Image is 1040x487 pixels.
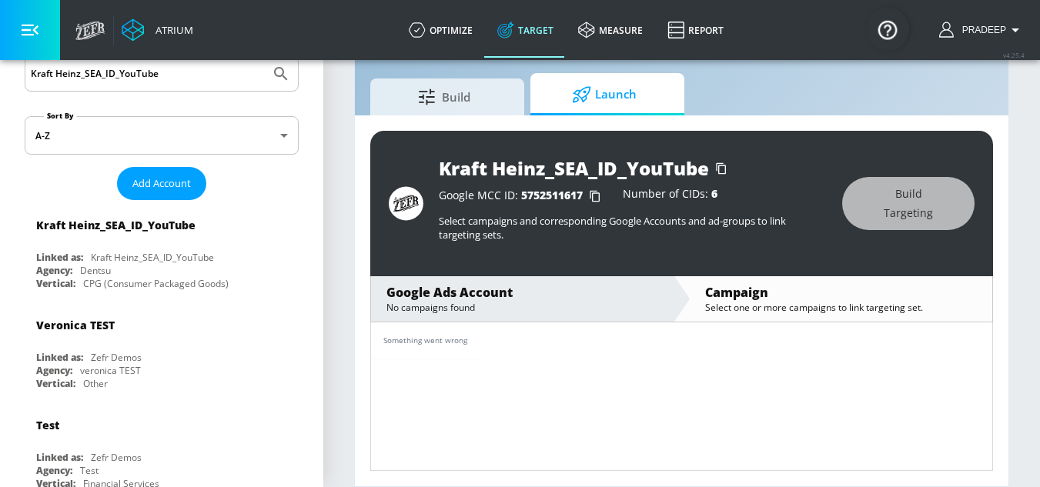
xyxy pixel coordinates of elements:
[383,335,467,346] div: Something went wrong
[149,23,193,37] div: Atrium
[36,451,83,464] div: Linked as:
[36,351,83,364] div: Linked as:
[655,2,736,58] a: Report
[132,175,191,192] span: Add Account
[91,251,214,264] div: Kraft Heinz_SEA_ID_YouTube
[705,301,977,314] div: Select one or more campaigns to link targeting set.
[25,306,299,394] div: Veronica TESTLinked as:Zefr DemosAgency:veronica TESTVertical:Other
[956,25,1006,35] span: login as: pradeep.achutha@zefr.com
[122,18,193,42] a: Atrium
[36,218,196,232] div: Kraft Heinz_SEA_ID_YouTube
[866,8,909,51] button: Open Resource Center
[25,206,299,294] div: Kraft Heinz_SEA_ID_YouTubeLinked as:Kraft Heinz_SEA_ID_YouTubeAgency:DentsuVertical:CPG (Consumer...
[36,364,72,377] div: Agency:
[36,377,75,390] div: Vertical:
[36,277,75,290] div: Vertical:
[623,188,717,204] div: Number of CIDs:
[439,155,709,181] div: Kraft Heinz_SEA_ID_YouTube
[546,76,663,113] span: Launch
[31,64,264,84] input: Search by name
[25,116,299,155] div: A-Z
[386,284,658,301] div: Google Ads Account
[439,214,827,242] p: Select campaigns and corresponding Google Accounts and ad-groups to link targeting sets.
[36,464,72,477] div: Agency:
[36,418,59,432] div: Test
[80,364,141,377] div: veronica TEST
[36,318,115,332] div: Veronica TEST
[485,2,566,58] a: Target
[386,78,503,115] span: Build
[1003,51,1025,59] span: v 4.25.4
[711,186,717,201] span: 6
[91,351,142,364] div: Zefr Demos
[44,111,77,121] label: Sort By
[83,277,229,290] div: CPG (Consumer Packaged Goods)
[371,276,674,322] div: Google Ads AccountNo campaigns found
[566,2,655,58] a: measure
[80,464,99,477] div: Test
[386,301,658,314] div: No campaigns found
[521,188,583,202] span: 5752511617
[80,264,111,277] div: Dentsu
[83,377,108,390] div: Other
[36,264,72,277] div: Agency:
[264,57,298,91] button: Submit Search
[439,188,607,204] div: Google MCC ID:
[36,251,83,264] div: Linked as:
[396,2,485,58] a: optimize
[117,167,206,200] button: Add Account
[705,284,977,301] div: Campaign
[939,21,1025,39] button: Pradeep
[91,451,142,464] div: Zefr Demos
